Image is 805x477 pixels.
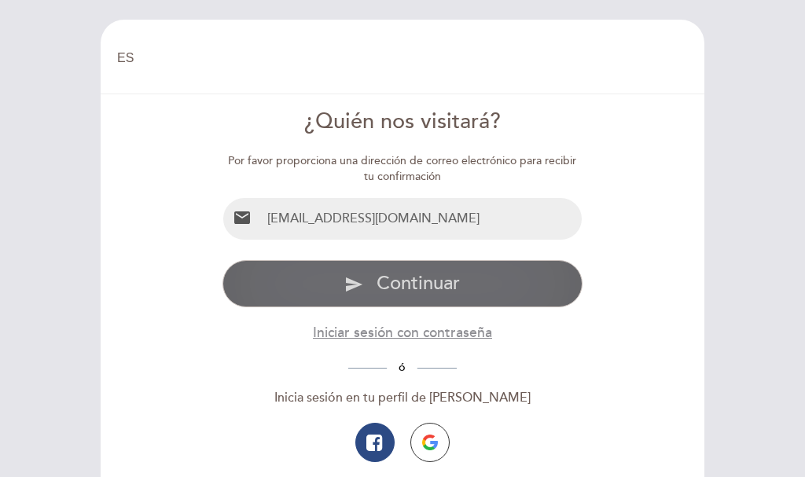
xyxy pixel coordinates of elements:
span: Continuar [377,272,460,295]
div: ¿Quién nos visitará? [222,107,583,138]
i: send [344,275,363,294]
span: ó [387,361,417,374]
div: Inicia sesión en tu perfil de [PERSON_NAME] [222,389,583,407]
input: Email [261,198,583,240]
img: icon-google.png [422,435,438,450]
button: Iniciar sesión con contraseña [313,323,492,343]
div: Por favor proporciona una dirección de correo electrónico para recibir tu confirmación [222,153,583,185]
i: email [233,208,252,227]
button: send Continuar [222,260,583,307]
